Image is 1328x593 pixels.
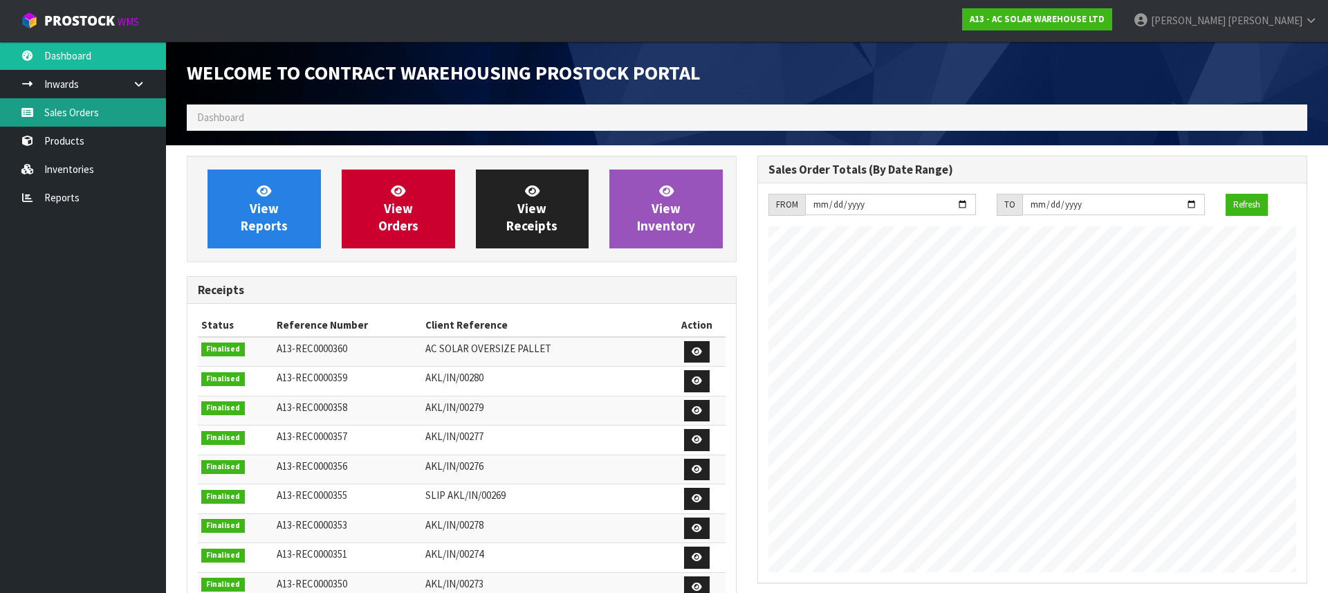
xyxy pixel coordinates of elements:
[425,430,483,443] span: AKL/IN/00277
[201,549,245,563] span: Finalised
[198,284,726,297] h3: Receipts
[201,460,245,474] span: Finalised
[277,577,347,590] span: A13-REC0000350
[201,372,245,386] span: Finalised
[44,12,115,30] span: ProStock
[637,183,695,235] span: View Inventory
[187,60,701,85] span: Welcome to Contract Warehousing ProStock Portal
[668,314,726,336] th: Action
[425,547,483,560] span: AKL/IN/00274
[201,401,245,415] span: Finalised
[201,519,245,533] span: Finalised
[207,170,321,248] a: ViewReports
[609,170,723,248] a: ViewInventory
[201,578,245,592] span: Finalised
[1151,14,1226,27] span: [PERSON_NAME]
[425,489,506,502] span: SLIP AKL/IN/00269
[425,577,483,590] span: AKL/IN/00273
[1228,14,1302,27] span: [PERSON_NAME]
[277,489,347,502] span: A13-REC0000355
[21,12,38,29] img: cube-alt.png
[198,314,273,336] th: Status
[277,547,347,560] span: A13-REC0000351
[506,183,557,235] span: View Receipts
[768,194,805,216] div: FROM
[425,459,483,473] span: AKL/IN/00276
[425,401,483,414] span: AKL/IN/00279
[277,459,347,473] span: A13-REC0000356
[277,430,347,443] span: A13-REC0000357
[277,342,347,355] span: A13-REC0000360
[378,183,418,235] span: View Orders
[768,163,1296,176] h3: Sales Order Totals (By Date Range)
[201,490,245,504] span: Finalised
[1226,194,1268,216] button: Refresh
[118,15,139,28] small: WMS
[277,371,347,384] span: A13-REC0000359
[997,194,1022,216] div: TO
[197,111,244,124] span: Dashboard
[201,431,245,445] span: Finalised
[425,342,551,355] span: AC SOLAR OVERSIZE PALLET
[476,170,589,248] a: ViewReceipts
[273,314,421,336] th: Reference Number
[201,343,245,356] span: Finalised
[422,314,668,336] th: Client Reference
[277,518,347,531] span: A13-REC0000353
[277,401,347,414] span: A13-REC0000358
[342,170,455,248] a: ViewOrders
[425,518,483,531] span: AKL/IN/00278
[425,371,483,384] span: AKL/IN/00280
[241,183,288,235] span: View Reports
[970,13,1105,25] strong: A13 - AC SOLAR WAREHOUSE LTD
